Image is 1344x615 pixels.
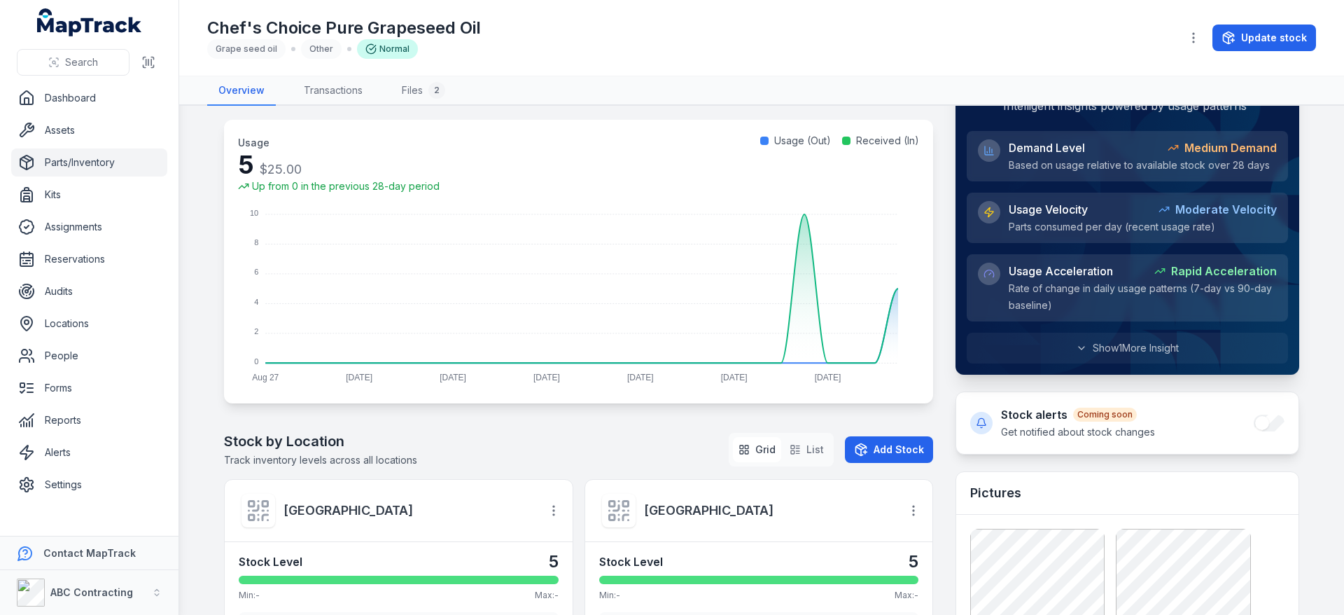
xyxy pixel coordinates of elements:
[1001,406,1155,423] h4: Stock alerts
[1093,341,1179,355] span: Show 1 More Insight
[1171,263,1277,279] strong: Rapid Acceleration
[1009,221,1215,233] span: Parts consumed per day (recent usage rate)
[856,134,919,148] span: Received (In)
[1212,25,1316,51] button: Update stock
[17,49,129,76] button: Search
[43,547,136,559] strong: Contact MapTrack
[239,590,260,601] span: Min: -
[721,373,748,382] tspan: [DATE]
[254,357,258,366] tspan: 0
[784,437,829,462] button: List
[11,245,167,273] a: Reservations
[207,17,481,39] h1: Chef's Choice Pure Grapeseed Oil
[1175,201,1277,218] strong: Moderate Velocity
[599,553,663,570] strong: Stock Level
[895,590,918,601] span: Max: -
[254,268,258,276] tspan: 6
[1009,263,1113,279] span: Usage Acceleration
[549,551,559,573] strong: 5
[224,454,417,466] span: Track inventory levels across all locations
[11,342,167,370] a: People
[1009,282,1272,311] span: Rate of change in daily usage patterns (7-day vs 90-day baseline)
[440,373,466,382] tspan: [DATE]
[909,551,918,573] strong: 5
[254,238,258,247] tspan: 8
[1003,99,1247,113] span: Intelligent insights powered by usage patterns
[50,586,133,598] strong: ABC Contracting
[428,82,445,99] div: 2
[391,76,456,106] a: Files2
[1009,139,1085,156] span: Demand Level
[11,84,167,112] a: Dashboard
[238,151,440,179] div: 5
[1184,139,1277,156] strong: Medium Demand
[845,436,933,463] button: Add Stock
[599,590,620,601] span: Min: -
[1009,201,1088,218] span: Usage Velocity
[250,209,258,217] tspan: 10
[224,431,417,451] h2: Stock by Location
[11,277,167,305] a: Audits
[11,213,167,241] a: Assignments
[11,438,167,467] a: Alerts
[301,39,342,59] div: Other
[357,39,418,59] div: Normal
[533,373,560,382] tspan: [DATE]
[733,437,781,462] button: Grid
[627,373,654,382] tspan: [DATE]
[11,148,167,177] a: Parts/Inventory
[346,373,372,382] tspan: [DATE]
[774,134,831,148] span: Usage (Out)
[967,333,1288,364] button: Show1More Insight
[1009,159,1270,171] span: Based on usage relative to available stock over 28 days
[252,179,440,193] span: Up from 0 in the previous 28-day period
[239,553,302,570] strong: Stock Level
[1073,408,1137,422] div: Coming soon
[238,137,269,148] span: Usage
[11,406,167,434] a: Reports
[283,501,529,520] a: [GEOGRAPHIC_DATA]
[815,373,841,382] tspan: [DATE]
[11,471,167,499] a: Settings
[260,162,302,177] span: $25.00
[65,55,98,69] span: Search
[11,181,167,209] a: Kits
[11,116,167,144] a: Assets
[11,374,167,402] a: Forms
[254,298,258,306] tspan: 4
[216,43,277,54] span: Grape seed oil
[11,310,167,338] a: Locations
[207,76,276,106] a: Overview
[293,76,374,106] a: Transactions
[252,373,279,382] tspan: Aug 27
[254,327,258,336] tspan: 2
[535,590,559,601] span: Max: -
[644,501,890,520] a: [GEOGRAPHIC_DATA]
[970,483,1021,503] h3: Pictures
[1001,426,1155,438] span: Get notified about stock changes
[37,8,142,36] a: MapTrack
